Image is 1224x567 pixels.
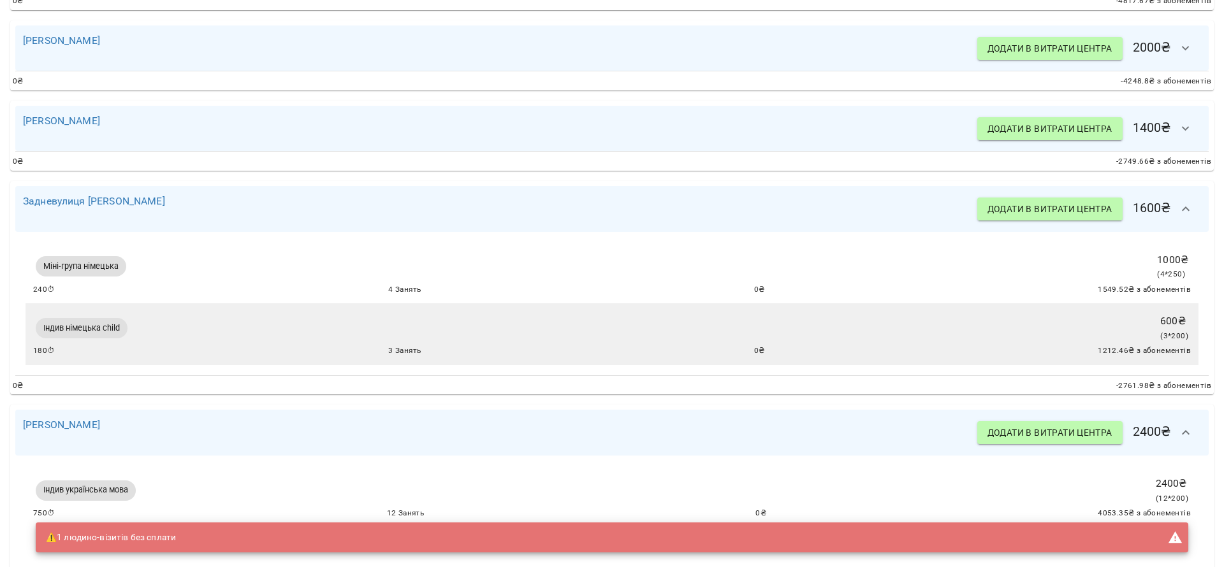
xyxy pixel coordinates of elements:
[987,121,1112,136] span: Додати в витрати центра
[987,425,1112,440] span: Додати в витрати центра
[977,417,1201,448] h6: 2400 ₴
[977,421,1123,444] button: Додати в витрати центра
[388,345,421,357] span: 3 Занять
[13,155,24,168] span: 0 ₴
[33,283,55,296] span: 240 ⏱
[36,261,126,272] span: Міні-група німецька
[1098,345,1191,357] span: 1212.46 ₴ з абонементів
[977,197,1123,220] button: Додати в витрати центра
[33,507,55,520] span: 750 ⏱
[388,283,421,296] span: 4 Занять
[23,419,100,431] a: [PERSON_NAME]
[23,195,165,207] a: Задневулиця [PERSON_NAME]
[987,201,1112,217] span: Додати в витрати центра
[1156,476,1188,491] p: 2400 ₴
[1160,313,1188,329] p: 600 ₴
[1116,380,1211,392] span: -2761.98 ₴ з абонементів
[13,380,24,392] span: 0 ₴
[977,117,1123,140] button: Додати в витрати центра
[387,507,425,520] span: 12 Занять
[1160,331,1188,340] span: ( 3 * 200 )
[754,283,765,296] span: 0 ₴
[1156,494,1188,503] span: ( 12 * 200 )
[977,37,1123,60] button: Додати в витрати центра
[36,322,127,334] span: Індив німецька child
[1157,269,1185,278] span: ( 4 * 250 )
[23,115,100,127] a: [PERSON_NAME]
[755,507,766,520] span: 0 ₴
[33,345,55,357] span: 180 ⏱
[1157,252,1188,268] p: 1000 ₴
[977,113,1201,144] h6: 1400 ₴
[987,41,1112,56] span: Додати в витрати центра
[13,75,24,88] span: 0 ₴
[1098,507,1191,520] span: 4053.35 ₴ з абонементів
[977,33,1201,64] h6: 2000 ₴
[36,484,136,496] span: Індив українська мова
[1121,75,1211,88] span: -4248.8 ₴ з абонементів
[1116,155,1211,168] span: -2749.66 ₴ з абонементів
[1098,283,1191,296] span: 1549.52 ₴ з абонементів
[46,526,176,549] div: ⚠️ 1 людино-візитів без сплати
[977,194,1201,224] h6: 1600 ₴
[754,345,765,357] span: 0 ₴
[23,34,100,47] a: [PERSON_NAME]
